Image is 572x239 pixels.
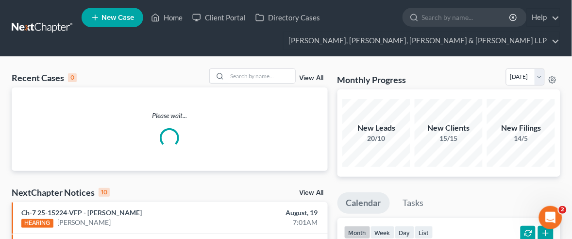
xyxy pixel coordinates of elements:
input: Search by name... [422,8,511,26]
a: Directory Cases [251,9,325,26]
a: View All [300,189,324,196]
div: Recent Cases [12,72,77,84]
div: 14/5 [487,134,555,143]
button: month [344,226,370,239]
a: Ch-7 25-15224-VFP - [PERSON_NAME] [21,208,142,217]
span: New Case [101,14,134,21]
a: Client Portal [187,9,251,26]
button: day [395,226,415,239]
div: 20/10 [342,134,410,143]
p: Please wait... [12,111,328,120]
button: week [370,226,395,239]
a: Home [146,9,187,26]
button: list [415,226,433,239]
div: 0 [68,73,77,82]
div: 7:01AM [226,218,318,227]
iframe: Intercom live chat [539,206,562,229]
div: August, 19 [226,208,318,218]
div: 15/15 [415,134,483,143]
a: Calendar [337,192,390,214]
a: View All [300,75,324,82]
a: Help [527,9,560,26]
div: NextChapter Notices [12,187,110,198]
div: HEARING [21,219,53,228]
span: 2 [559,206,567,214]
a: Tasks [394,192,433,214]
a: [PERSON_NAME] [57,218,111,227]
a: [PERSON_NAME], [PERSON_NAME], [PERSON_NAME] & [PERSON_NAME] LLP [284,32,560,50]
input: Search by name... [227,69,295,83]
div: New Clients [415,122,483,134]
h3: Monthly Progress [337,74,406,85]
div: 10 [99,188,110,197]
div: New Leads [342,122,410,134]
div: New Filings [487,122,555,134]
